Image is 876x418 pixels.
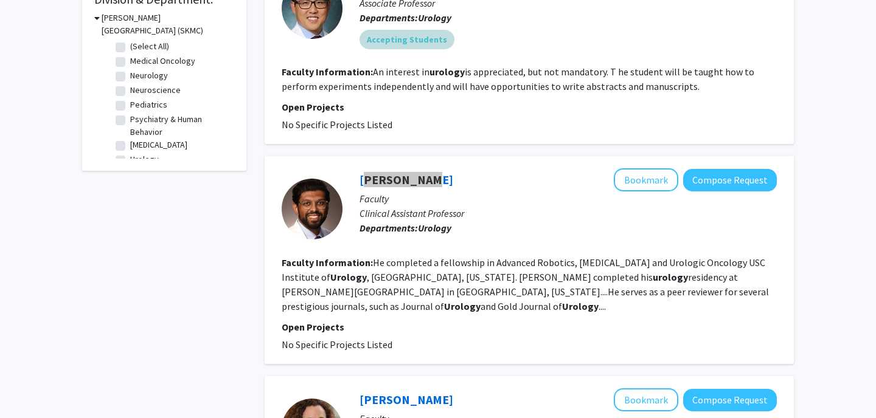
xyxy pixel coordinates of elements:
[282,100,777,114] p: Open Projects
[130,153,159,166] label: Urology
[282,320,777,334] p: Open Projects
[653,271,688,283] b: urology
[130,113,231,139] label: Psychiatry & Human Behavior
[683,389,777,411] button: Compose Request to Deborah Glassman
[130,98,167,111] label: Pediatrics
[282,118,392,131] span: No Specific Projects Listed
[444,300,481,312] b: Urology
[130,69,168,82] label: Neurology
[130,139,187,151] label: [MEDICAL_DATA]
[418,222,451,234] b: Urology
[360,191,777,206] p: Faculty
[282,66,373,78] b: Faculty Information:
[330,271,367,283] b: Urology
[360,12,418,24] b: Departments:
[360,392,453,407] a: [PERSON_NAME]
[130,84,181,97] label: Neuroscience
[360,206,777,221] p: Clinical Assistant Professor
[562,300,599,312] b: Urology
[360,172,453,187] a: [PERSON_NAME]
[614,168,678,191] button: Add Mihir Shah to Bookmarks
[130,55,195,67] label: Medical Oncology
[429,66,465,78] b: urology
[360,30,454,49] mat-chip: Accepting Students
[130,40,169,53] label: (Select All)
[683,169,777,191] button: Compose Request to Mihir Shah
[102,12,234,37] h3: [PERSON_NAME][GEOGRAPHIC_DATA] (SKMC)
[614,388,678,411] button: Add Deborah Glassman to Bookmarks
[360,222,418,234] b: Departments:
[282,66,754,92] fg-read-more: An interest in is appreciated, but not mandatory. T he student will be taught how to perform expe...
[282,338,392,351] span: No Specific Projects Listed
[282,256,769,312] fg-read-more: He completed a fellowship in Advanced Robotics, [MEDICAL_DATA] and Urologic Oncology USC Institut...
[282,256,373,269] b: Faculty Information:
[9,363,52,409] iframe: Chat
[418,12,451,24] b: Urology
